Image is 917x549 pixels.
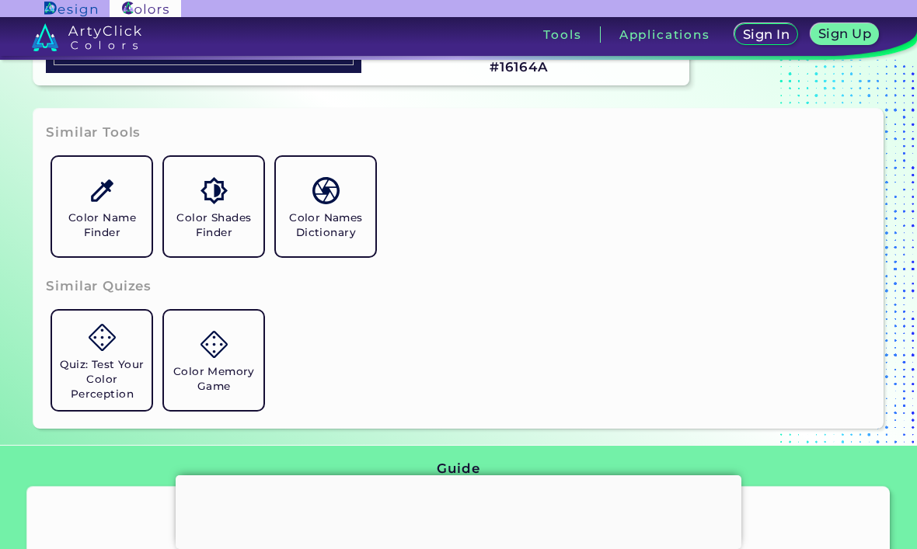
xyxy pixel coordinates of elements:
h3: #16164A [490,58,549,77]
img: logo_artyclick_colors_white.svg [32,23,141,51]
h3: Similar Quizes [46,277,152,296]
img: icon_game.svg [89,324,116,351]
img: icon_color_names_dictionary.svg [312,177,340,204]
h5: Color Memory Game [170,364,257,394]
h2: ArtyClick "Color Hue Finder" [165,515,751,535]
a: Sign In [737,25,794,44]
iframe: Advertisement [176,475,741,545]
img: ArtyClick Design logo [44,2,96,16]
a: Quiz: Test Your Color Perception [46,304,158,416]
h5: Color Names Dictionary [282,210,369,240]
a: Color Shades Finder [158,151,270,262]
h5: Color Name Finder [58,210,145,240]
a: Sign Up [814,25,875,44]
a: Color Name Finder [46,151,158,262]
h5: Color Shades Finder [170,210,257,240]
h3: Similar Tools [46,123,141,142]
img: icon_game.svg [200,331,228,358]
h5: Quiz: Test Your Color Perception [58,357,145,401]
h5: Sign Up [821,28,869,40]
h3: Tools [543,29,581,40]
img: icon_color_name_finder.svg [89,177,116,204]
h3: Guide [437,460,479,478]
a: Color Names Dictionary [270,151,382,262]
h5: Sign In [745,29,787,40]
h3: Applications [619,29,710,40]
img: icon_color_shades.svg [200,177,228,204]
a: Color Memory Game [158,304,270,416]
